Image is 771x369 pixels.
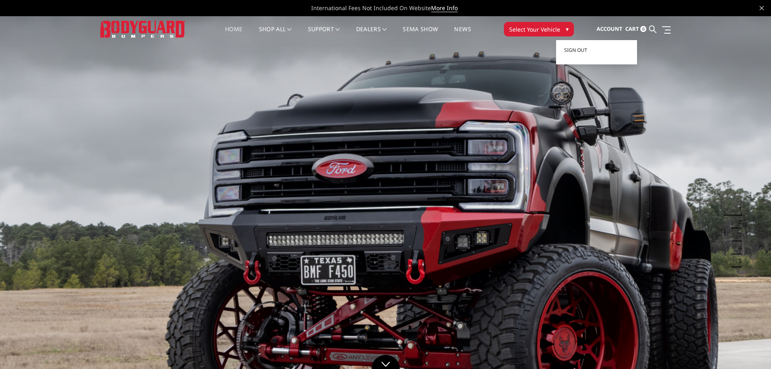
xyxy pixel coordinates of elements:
span: Cart [625,25,639,32]
button: 3 of 5 [734,228,742,241]
a: News [454,26,471,42]
a: Account [597,18,622,40]
span: Account [597,25,622,32]
a: Sign out [564,44,629,56]
a: Support [308,26,340,42]
button: 1 of 5 [734,203,742,215]
span: 0 [640,26,646,32]
button: 2 of 5 [734,215,742,228]
a: Home [225,26,242,42]
button: 5 of 5 [734,254,742,267]
a: Dealers [356,26,387,42]
img: BODYGUARD BUMPERS [100,21,185,37]
a: Click to Down [372,355,400,369]
a: shop all [259,26,292,42]
span: Select Your Vehicle [509,25,560,34]
span: Sign out [564,47,587,53]
span: ▾ [566,25,569,33]
a: SEMA Show [403,26,438,42]
a: Cart 0 [625,18,646,40]
iframe: Chat Widget [731,330,771,369]
button: Select Your Vehicle [504,22,574,36]
button: 4 of 5 [734,241,742,254]
a: More Info [431,4,458,12]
